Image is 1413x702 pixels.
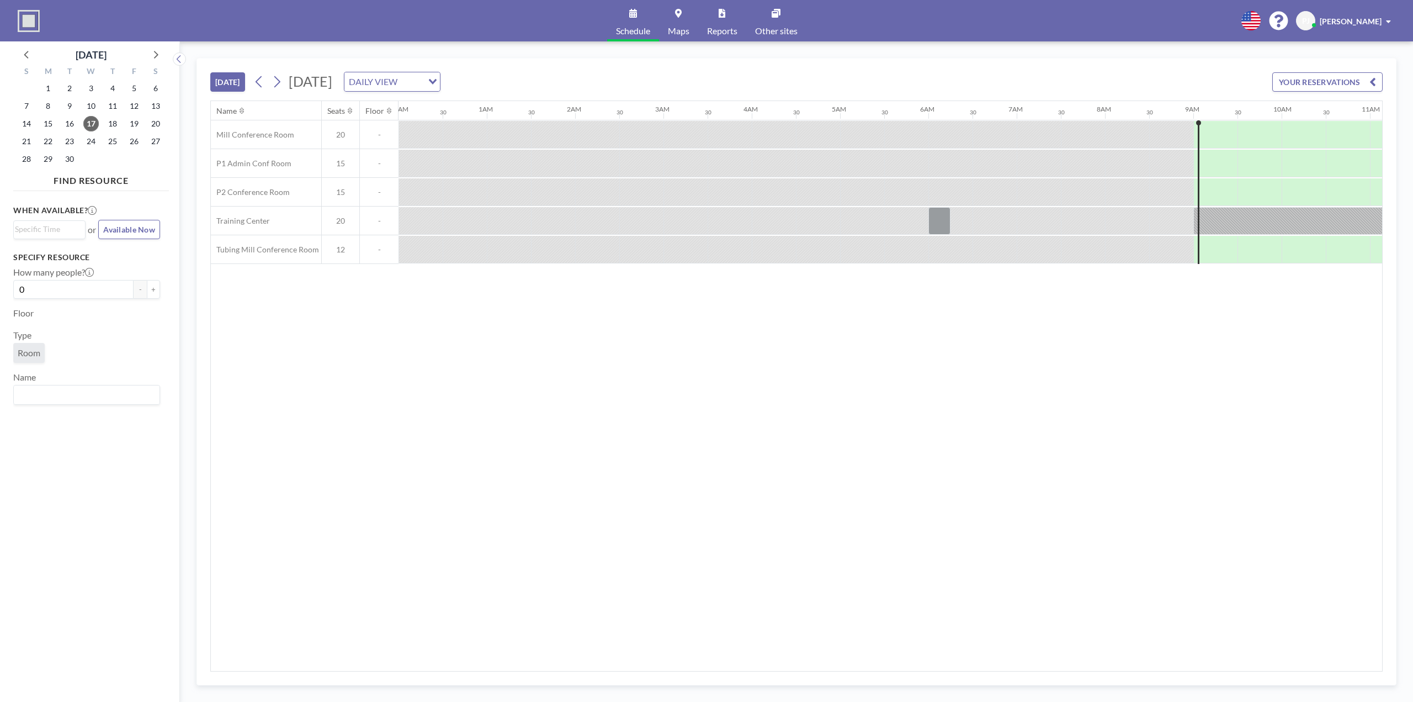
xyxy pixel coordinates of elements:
div: 30 [705,109,711,116]
span: Tuesday, September 23, 2025 [62,134,77,149]
button: [DATE] [210,72,245,92]
span: 20 [322,216,359,226]
span: Saturday, September 6, 2025 [148,81,163,96]
span: 20 [322,130,359,140]
span: Friday, September 12, 2025 [126,98,142,114]
div: 1AM [479,105,493,113]
div: 30 [528,109,535,116]
span: Monday, September 15, 2025 [40,116,56,131]
span: P2 Conference Room [211,187,290,197]
div: Seats [327,106,345,116]
div: 12AM [390,105,408,113]
div: 4AM [743,105,758,113]
span: - [360,159,399,168]
span: Sunday, September 14, 2025 [19,116,34,131]
span: Friday, September 26, 2025 [126,134,142,149]
span: Monday, September 29, 2025 [40,151,56,167]
span: 15 [322,159,359,168]
div: W [81,65,102,80]
div: 8AM [1097,105,1111,113]
button: YOUR RESERVATIONS [1272,72,1383,92]
div: [DATE] [76,47,107,62]
span: Available Now [103,225,155,234]
div: 3AM [655,105,670,113]
button: Available Now [98,220,160,239]
span: Reports [707,27,737,35]
label: Name [13,372,36,383]
div: 30 [970,109,976,116]
span: Mill Conference Room [211,130,294,140]
span: Wednesday, September 10, 2025 [83,98,99,114]
span: Other sites [755,27,798,35]
span: Thursday, September 4, 2025 [105,81,120,96]
span: PJ [1302,16,1310,26]
label: Type [13,330,31,341]
div: 30 [440,109,447,116]
div: 30 [1058,109,1065,116]
span: Thursday, September 11, 2025 [105,98,120,114]
span: P1 Admin Conf Room [211,159,291,168]
span: Tuesday, September 16, 2025 [62,116,77,131]
div: M [38,65,59,80]
span: Tuesday, September 30, 2025 [62,151,77,167]
span: DAILY VIEW [347,75,400,89]
span: Tubing Mill Conference Room [211,245,319,255]
input: Search for option [15,388,153,402]
span: - [360,187,399,197]
span: Sunday, September 21, 2025 [19,134,34,149]
span: Saturday, September 13, 2025 [148,98,163,114]
button: + [147,280,160,299]
span: Saturday, September 20, 2025 [148,116,163,131]
div: Name [216,106,237,116]
span: [DATE] [289,73,332,89]
span: Tuesday, September 9, 2025 [62,98,77,114]
span: Sunday, September 7, 2025 [19,98,34,114]
div: 9AM [1185,105,1199,113]
div: 11AM [1362,105,1380,113]
div: S [16,65,38,80]
span: 15 [322,187,359,197]
span: Tuesday, September 2, 2025 [62,81,77,96]
div: S [145,65,166,80]
label: How many people? [13,267,94,278]
span: Thursday, September 18, 2025 [105,116,120,131]
div: 30 [617,109,623,116]
span: Monday, September 8, 2025 [40,98,56,114]
span: - [360,245,399,255]
span: - [360,216,399,226]
div: 30 [1323,109,1330,116]
div: 6AM [920,105,934,113]
h4: FIND RESOURCE [13,171,169,186]
span: Friday, September 5, 2025 [126,81,142,96]
span: Thursday, September 25, 2025 [105,134,120,149]
button: - [134,280,147,299]
div: F [123,65,145,80]
div: 7AM [1008,105,1023,113]
span: Monday, September 22, 2025 [40,134,56,149]
span: Sunday, September 28, 2025 [19,151,34,167]
span: Monday, September 1, 2025 [40,81,56,96]
div: 10AM [1273,105,1292,113]
span: Wednesday, September 3, 2025 [83,81,99,96]
div: Search for option [344,72,440,91]
span: 12 [322,245,359,255]
div: 30 [1235,109,1241,116]
label: Floor [13,308,34,319]
div: 30 [881,109,888,116]
span: Saturday, September 27, 2025 [148,134,163,149]
div: Search for option [14,386,160,404]
span: [PERSON_NAME] [1320,17,1382,26]
div: 2AM [567,105,581,113]
span: Wednesday, September 24, 2025 [83,134,99,149]
div: T [102,65,123,80]
h3: Specify resource [13,252,160,262]
span: Maps [668,27,689,35]
span: or [88,224,96,235]
div: 30 [793,109,800,116]
input: Search for option [15,223,79,235]
input: Search for option [401,75,422,89]
span: Training Center [211,216,270,226]
div: 5AM [832,105,846,113]
div: 30 [1146,109,1153,116]
div: T [59,65,81,80]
